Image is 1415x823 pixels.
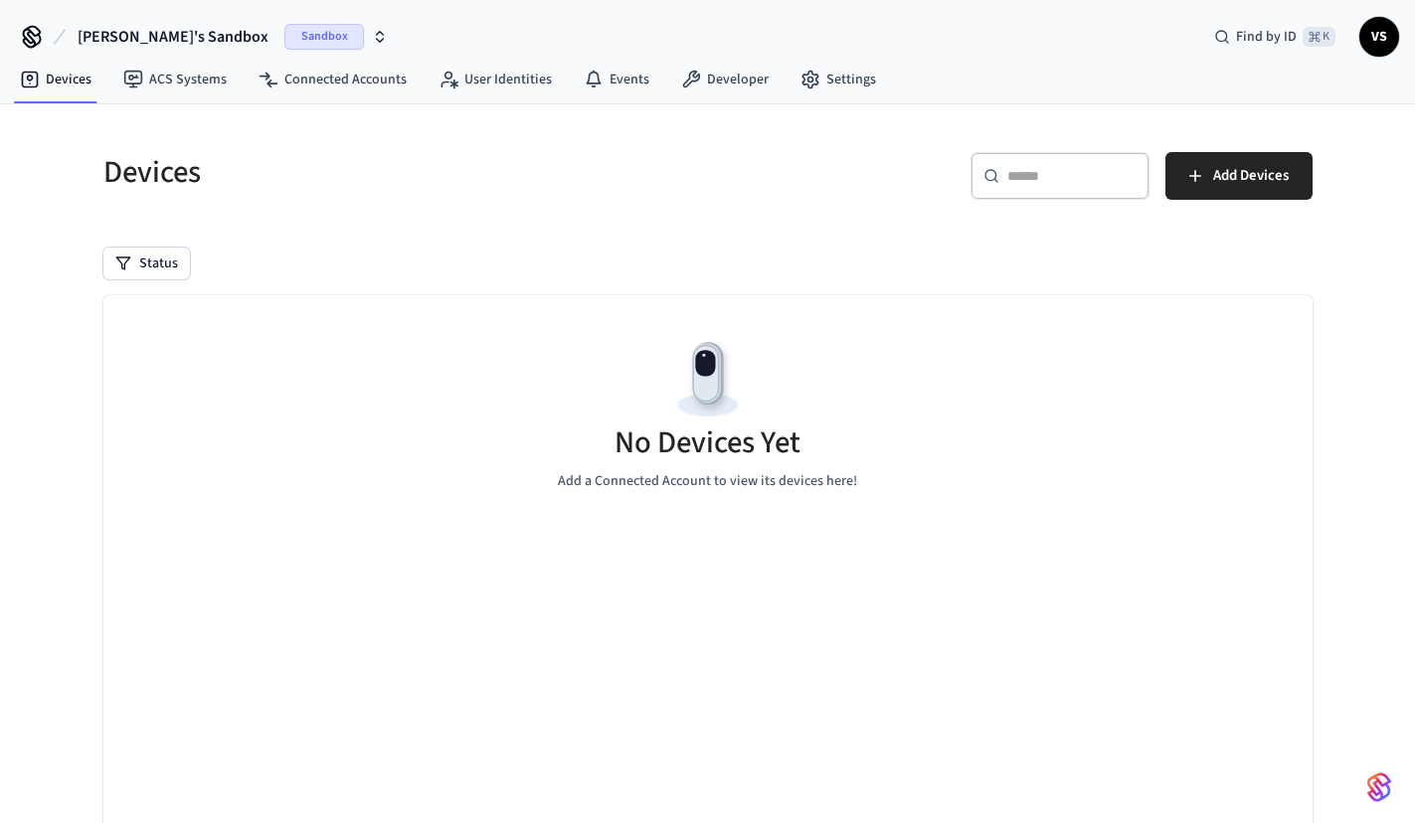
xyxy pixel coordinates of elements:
[665,62,785,97] a: Developer
[103,247,190,279] button: Status
[1165,152,1313,200] button: Add Devices
[78,25,268,49] span: [PERSON_NAME]'s Sandbox
[1303,27,1335,47] span: ⌘ K
[1361,19,1397,55] span: VS
[4,62,107,97] a: Devices
[243,62,423,97] a: Connected Accounts
[284,24,364,50] span: Sandbox
[1213,163,1289,189] span: Add Devices
[1198,19,1351,55] div: Find by ID⌘ K
[1236,27,1297,47] span: Find by ID
[568,62,665,97] a: Events
[785,62,892,97] a: Settings
[107,62,243,97] a: ACS Systems
[423,62,568,97] a: User Identities
[1367,771,1391,803] img: SeamLogoGradient.69752ec5.svg
[558,471,857,492] p: Add a Connected Account to view its devices here!
[663,335,753,424] img: Devices Empty State
[615,422,800,463] h5: No Devices Yet
[103,152,696,193] h5: Devices
[1359,17,1399,57] button: VS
